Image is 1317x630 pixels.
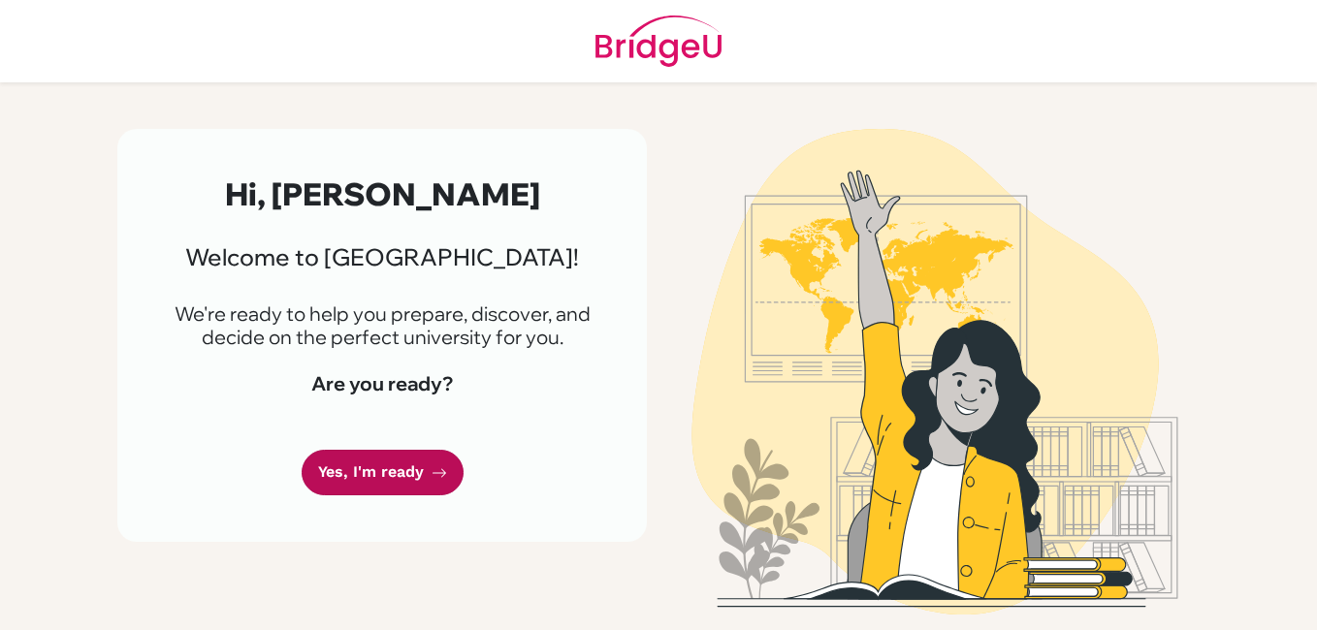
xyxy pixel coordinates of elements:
[164,302,600,349] p: We're ready to help you prepare, discover, and decide on the perfect university for you.
[164,243,600,271] h3: Welcome to [GEOGRAPHIC_DATA]!
[164,372,600,395] h4: Are you ready?
[164,175,600,212] h2: Hi, [PERSON_NAME]
[302,450,464,495] a: Yes, I'm ready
